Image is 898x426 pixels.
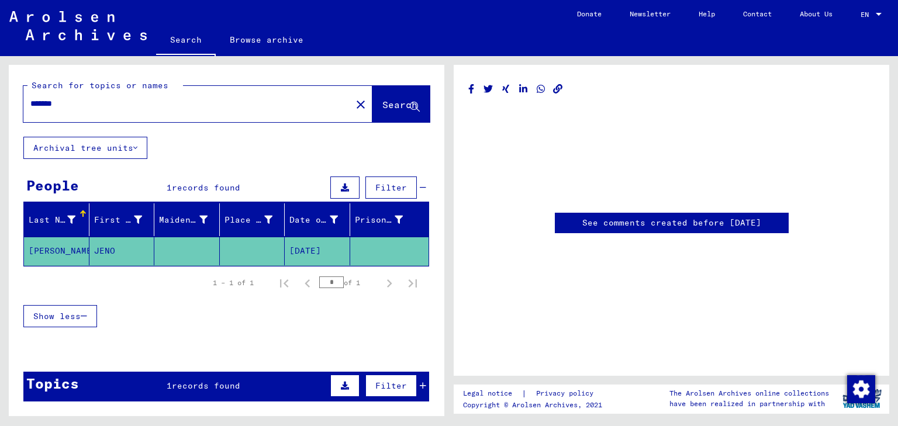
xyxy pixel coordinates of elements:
[847,375,875,403] div: Change consent
[29,210,90,229] div: Last Name
[167,380,172,391] span: 1
[272,271,296,295] button: First page
[372,86,430,122] button: Search
[94,210,157,229] div: First Name
[172,182,240,193] span: records found
[89,203,155,236] mat-header-cell: First Name
[167,182,172,193] span: 1
[24,237,89,265] mat-cell: [PERSON_NAME]
[382,99,417,110] span: Search
[156,26,216,56] a: Search
[375,182,407,193] span: Filter
[354,98,368,112] mat-icon: close
[482,82,495,96] button: Share on Twitter
[365,375,417,397] button: Filter
[26,175,79,196] div: People
[861,11,873,19] span: EN
[94,214,143,226] div: First Name
[355,214,403,226] div: Prisoner #
[527,387,607,400] a: Privacy policy
[32,80,168,91] mat-label: Search for topics or names
[669,388,829,399] p: The Arolsen Archives online collections
[24,203,89,236] mat-header-cell: Last Name
[582,217,761,229] a: See comments created before [DATE]
[349,92,372,116] button: Clear
[285,203,350,236] mat-header-cell: Date of Birth
[375,380,407,391] span: Filter
[552,82,564,96] button: Copy link
[669,399,829,409] p: have been realized in partnership with
[463,387,521,400] a: Legal notice
[29,214,75,226] div: Last Name
[500,82,512,96] button: Share on Xing
[465,82,478,96] button: Share on Facebook
[213,278,254,288] div: 1 – 1 of 1
[172,380,240,391] span: records found
[289,210,353,229] div: Date of Birth
[9,11,147,40] img: Arolsen_neg.svg
[23,137,147,159] button: Archival tree units
[365,176,417,199] button: Filter
[154,203,220,236] mat-header-cell: Maiden Name
[224,210,288,229] div: Place of Birth
[401,271,424,295] button: Last page
[517,82,530,96] button: Share on LinkedIn
[350,203,429,236] mat-header-cell: Prisoner #
[355,210,418,229] div: Prisoner #
[285,237,350,265] mat-cell: [DATE]
[159,214,208,226] div: Maiden Name
[535,82,547,96] button: Share on WhatsApp
[289,214,338,226] div: Date of Birth
[216,26,317,54] a: Browse archive
[463,387,607,400] div: |
[23,305,97,327] button: Show less
[224,214,273,226] div: Place of Birth
[159,210,222,229] div: Maiden Name
[220,203,285,236] mat-header-cell: Place of Birth
[378,271,401,295] button: Next page
[89,237,155,265] mat-cell: JENO
[319,277,378,288] div: of 1
[463,400,607,410] p: Copyright © Arolsen Archives, 2021
[840,384,884,413] img: yv_logo.png
[847,375,875,403] img: Change consent
[26,373,79,394] div: Topics
[296,271,319,295] button: Previous page
[33,311,81,321] span: Show less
